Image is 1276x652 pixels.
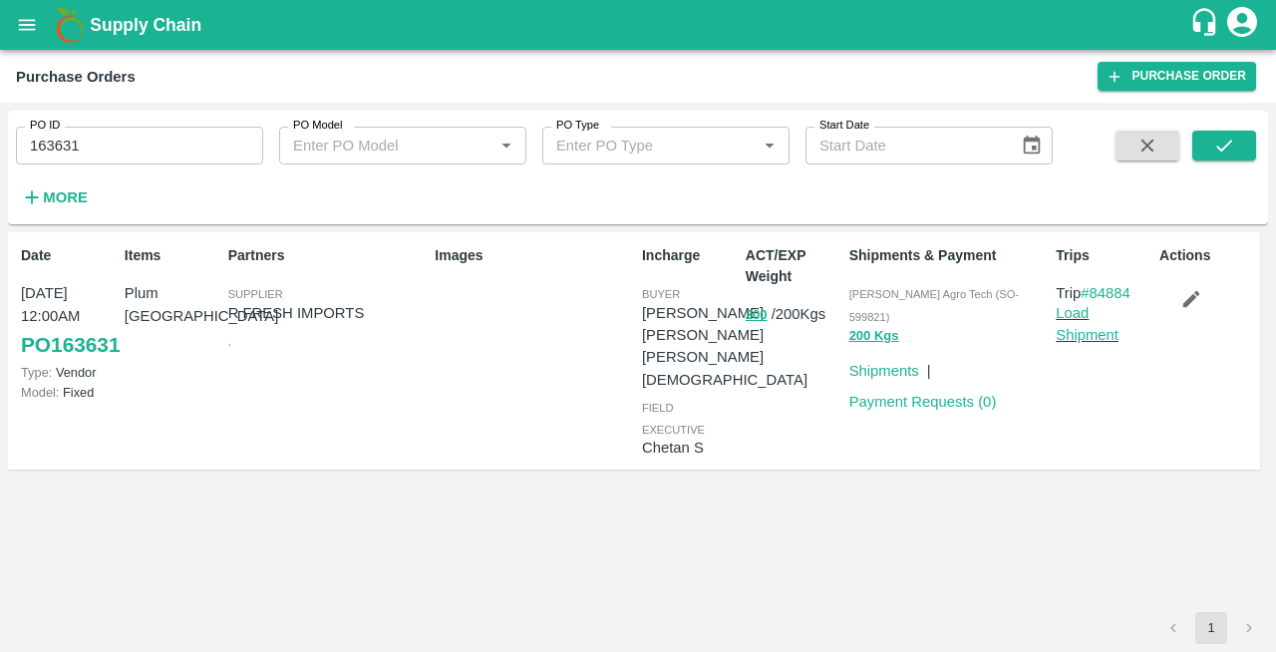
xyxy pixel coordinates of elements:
[556,118,599,134] label: PO Type
[1159,245,1255,266] p: Actions
[805,127,1005,164] input: Start Date
[1098,62,1256,91] a: Purchase Order
[4,2,50,48] button: open drawer
[757,133,783,159] button: Open
[16,64,136,90] div: Purchase Orders
[849,245,1049,266] p: Shipments & Payment
[1056,282,1151,304] p: Trip
[50,5,90,45] img: logo
[21,282,117,327] p: [DATE] 12:00AM
[493,133,519,159] button: Open
[30,118,60,134] label: PO ID
[1056,245,1151,266] p: Trips
[1195,612,1227,644] button: page 1
[228,335,231,347] span: ,
[90,15,201,35] b: Supply Chain
[16,127,263,164] input: Enter PO ID
[21,363,117,382] p: Vendor
[293,118,343,134] label: PO Model
[228,245,428,266] p: Partners
[642,245,738,266] p: Incharge
[125,282,220,327] p: Plum [GEOGRAPHIC_DATA]
[849,325,899,348] button: 200 Kgs
[21,327,120,363] a: PO163631
[228,302,428,324] p: R FRESH IMPORTS
[919,352,931,382] div: |
[21,383,117,402] p: Fixed
[642,288,680,300] span: buyer
[228,288,283,300] span: Supplier
[90,11,1189,39] a: Supply Chain
[849,363,919,379] a: Shipments
[21,245,117,266] p: Date
[746,303,841,326] p: / 200 Kgs
[1189,7,1224,43] div: customer-support
[1224,4,1260,46] div: account of current user
[1154,612,1268,644] nav: pagination navigation
[1056,305,1118,343] a: Load Shipment
[746,245,841,287] p: ACT/EXP Weight
[435,245,634,266] p: Images
[125,245,220,266] p: Items
[21,385,59,400] span: Model:
[548,133,725,159] input: Enter PO Type
[849,394,997,410] a: Payment Requests (0)
[1013,127,1051,164] button: Choose date
[21,365,52,380] span: Type:
[642,437,738,459] p: Chetan S
[642,402,705,436] span: field executive
[642,302,807,347] p: [PERSON_NAME] [PERSON_NAME]
[16,180,93,214] button: More
[849,288,1019,322] span: [PERSON_NAME] Agro Tech (SO-599821)
[43,189,88,205] strong: More
[285,133,462,159] input: Enter PO Model
[819,118,869,134] label: Start Date
[746,304,768,327] button: 200
[1081,285,1130,301] a: #84884
[642,346,807,391] p: [PERSON_NAME][DEMOGRAPHIC_DATA]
